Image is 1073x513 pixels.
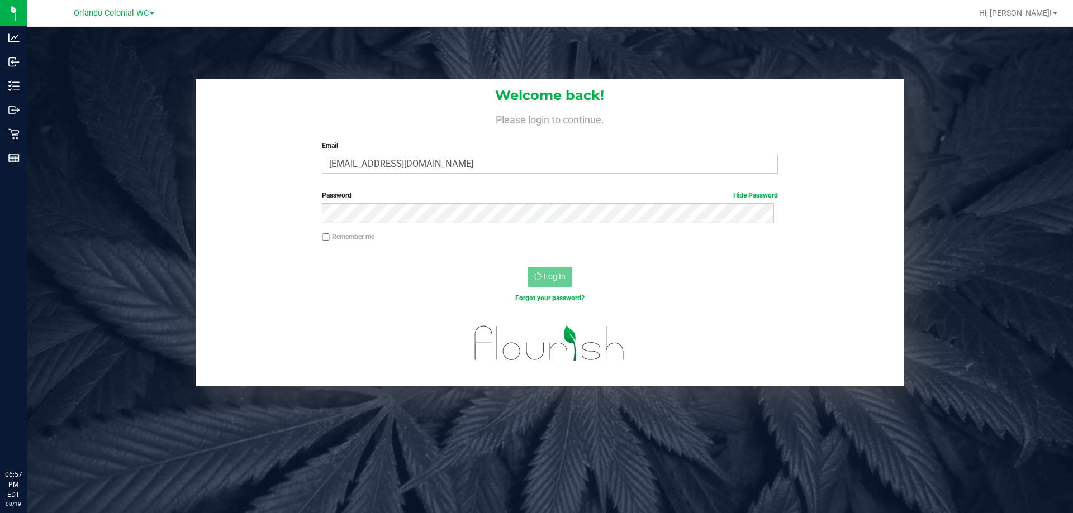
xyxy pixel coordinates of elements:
[8,152,20,164] inline-svg: Reports
[196,112,904,125] h4: Please login to continue.
[8,128,20,140] inline-svg: Retail
[322,191,352,199] span: Password
[8,56,20,68] inline-svg: Inbound
[74,8,149,18] span: Orlando Colonial WC
[8,32,20,44] inline-svg: Analytics
[8,80,20,92] inline-svg: Inventory
[322,141,777,151] label: Email
[544,272,566,281] span: Log In
[8,104,20,116] inline-svg: Outbound
[5,500,22,508] p: 08/19
[5,469,22,500] p: 06:57 PM EDT
[461,315,638,372] img: flourish_logo.svg
[322,233,330,241] input: Remember me
[733,191,778,199] a: Hide Password
[322,232,374,242] label: Remember me
[528,267,572,287] button: Log In
[979,8,1052,17] span: Hi, [PERSON_NAME]!
[515,294,585,302] a: Forgot your password?
[196,88,904,103] h1: Welcome back!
